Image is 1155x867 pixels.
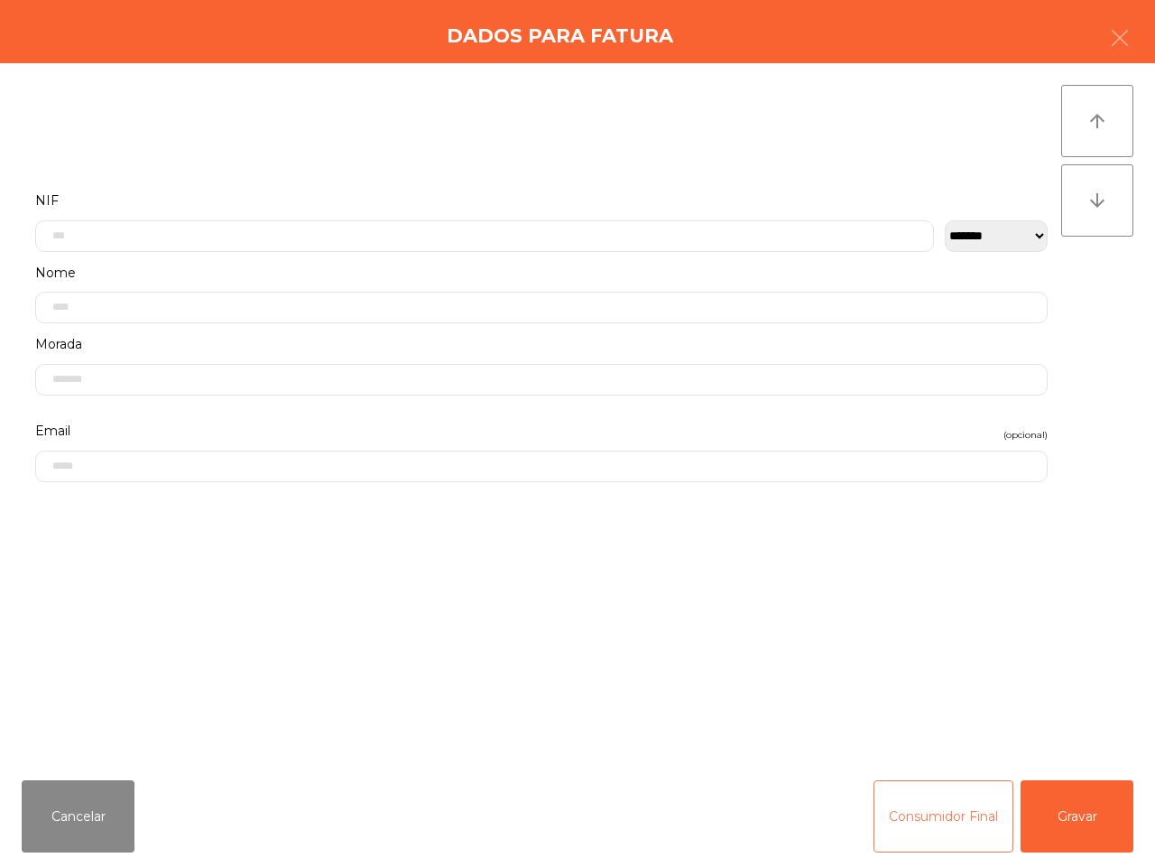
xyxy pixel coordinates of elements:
[873,780,1013,853] button: Consumidor Final
[1061,164,1133,237] button: arrow_downward
[35,419,70,443] span: Email
[1086,190,1108,211] i: arrow_downward
[22,780,134,853] button: Cancelar
[1003,426,1048,443] span: (opcional)
[1061,85,1133,157] button: arrow_upward
[35,261,76,285] span: Nome
[447,23,673,50] h4: Dados para Fatura
[1021,780,1133,853] button: Gravar
[1086,110,1108,132] i: arrow_upward
[35,189,59,213] span: NIF
[35,332,82,357] span: Morada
